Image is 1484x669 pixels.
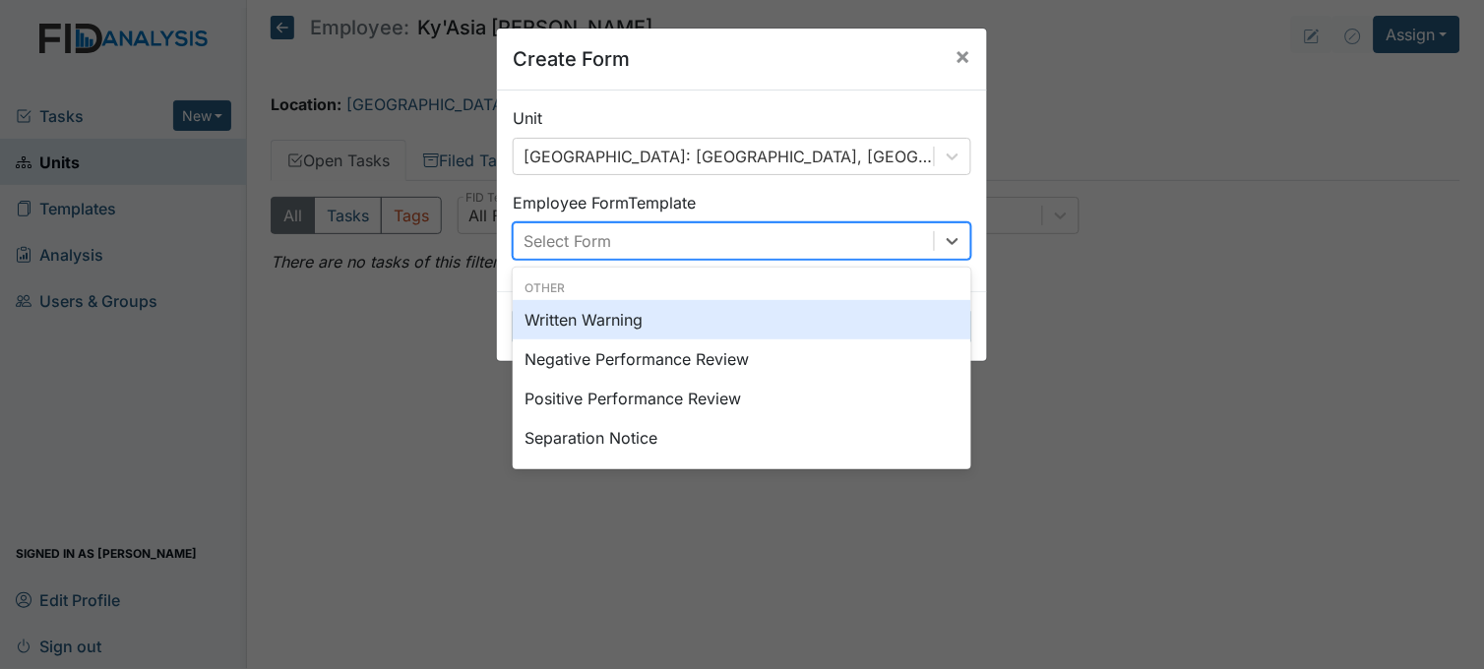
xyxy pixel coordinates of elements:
[513,191,696,214] label: Employee Form Template
[513,106,542,130] label: Unit
[956,41,971,70] span: ×
[513,379,971,418] div: Positive Performance Review
[513,339,971,379] div: Negative Performance Review
[524,229,611,253] div: Select Form
[513,300,971,339] div: Written Warning
[513,44,630,74] h5: Create Form
[940,29,987,84] button: Close
[513,418,971,457] div: Separation Notice
[513,279,971,297] div: Other
[524,145,936,168] div: [GEOGRAPHIC_DATA]: [GEOGRAPHIC_DATA], [GEOGRAPHIC_DATA] (Employee)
